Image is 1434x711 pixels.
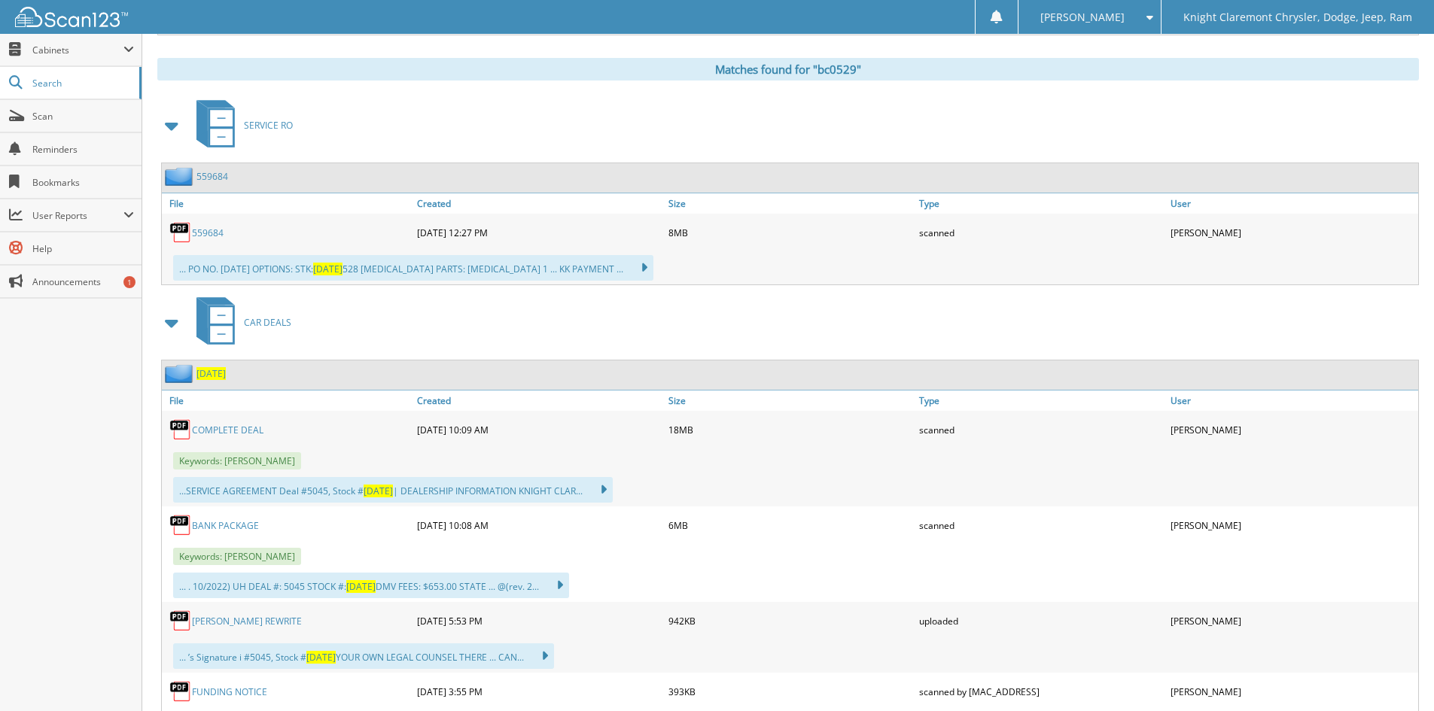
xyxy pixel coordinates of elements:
[346,580,376,593] span: [DATE]
[32,77,132,90] span: Search
[1167,193,1418,214] a: User
[915,193,1167,214] a: Type
[173,255,653,281] div: ... PO NO. [DATE] OPTIONS: STK: 528 [MEDICAL_DATA] PARTS: [MEDICAL_DATA] 1 ... KK PAYMENT ...
[413,510,665,540] div: [DATE] 10:08 AM
[169,609,192,632] img: PDF.png
[313,263,343,275] span: [DATE]
[173,477,613,503] div: ...SERVICE AGREEMENT Deal #5045, Stock # | DEALERSHIP INFORMATION KNIGHT CLAR...
[173,452,301,469] span: Keywords: [PERSON_NAME]
[1040,13,1125,22] span: [PERSON_NAME]
[173,573,569,598] div: ... . 10/2022) UH DEAL #: 5045 STOCK #: DMV FEES: $653.00 STATE ... @(rev. 2...
[665,217,916,248] div: 8MB
[32,44,123,56] span: Cabinets
[915,390,1167,411] a: Type
[192,685,267,698] a: FUNDING NOTICE
[169,680,192,703] img: PDF.png
[244,316,291,329] span: CAR DEALS
[15,7,128,27] img: scan123-logo-white.svg
[169,418,192,441] img: PDF.png
[1167,217,1418,248] div: [PERSON_NAME]
[665,676,916,706] div: 393KB
[1167,606,1418,636] div: [PERSON_NAME]
[165,167,196,186] img: folder2.png
[413,606,665,636] div: [DATE] 5:53 PM
[123,276,135,288] div: 1
[1359,639,1434,711] iframe: Chat Widget
[192,226,224,239] a: 559684
[157,58,1419,81] div: Matches found for "bc0529"
[915,217,1167,248] div: scanned
[665,415,916,445] div: 18MB
[162,193,413,214] a: File
[173,548,301,565] span: Keywords: [PERSON_NAME]
[244,119,293,132] span: SERVICE RO
[165,364,196,383] img: folder2.png
[192,615,302,627] a: [PERSON_NAME] REWRITE
[413,390,665,411] a: Created
[173,643,554,669] div: ... ’s Signature i #5045, Stock # YOUR OWN LEGAL COUNSEL THERE ... CAN...
[32,110,134,123] span: Scan
[915,676,1167,706] div: scanned by [MAC_ADDRESS]
[1183,13,1412,22] span: Knight Claremont Chrysler, Dodge, Jeep, Ram
[915,415,1167,445] div: scanned
[192,519,259,532] a: BANK PACKAGE
[306,651,336,664] span: [DATE]
[32,242,134,255] span: Help
[196,367,226,380] a: [DATE]
[413,415,665,445] div: [DATE] 10:09 AM
[1167,676,1418,706] div: [PERSON_NAME]
[665,510,916,540] div: 6MB
[364,485,393,497] span: [DATE]
[1167,415,1418,445] div: [PERSON_NAME]
[1167,390,1418,411] a: User
[915,510,1167,540] div: scanned
[413,217,665,248] div: [DATE] 12:27 PM
[162,390,413,411] a: File
[192,424,263,436] a: COMPLETE DEAL
[169,514,192,536] img: PDF.png
[413,676,665,706] div: [DATE] 3:55 PM
[665,390,916,411] a: Size
[32,209,123,222] span: User Reports
[1167,510,1418,540] div: [PERSON_NAME]
[32,176,134,189] span: Bookmarks
[915,606,1167,636] div: uploaded
[196,170,228,183] a: 559684
[187,293,291,352] a: CAR DEALS
[32,143,134,156] span: Reminders
[413,193,665,214] a: Created
[169,221,192,244] img: PDF.png
[665,606,916,636] div: 942KB
[187,96,293,155] a: SERVICE RO
[32,275,134,288] span: Announcements
[665,193,916,214] a: Size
